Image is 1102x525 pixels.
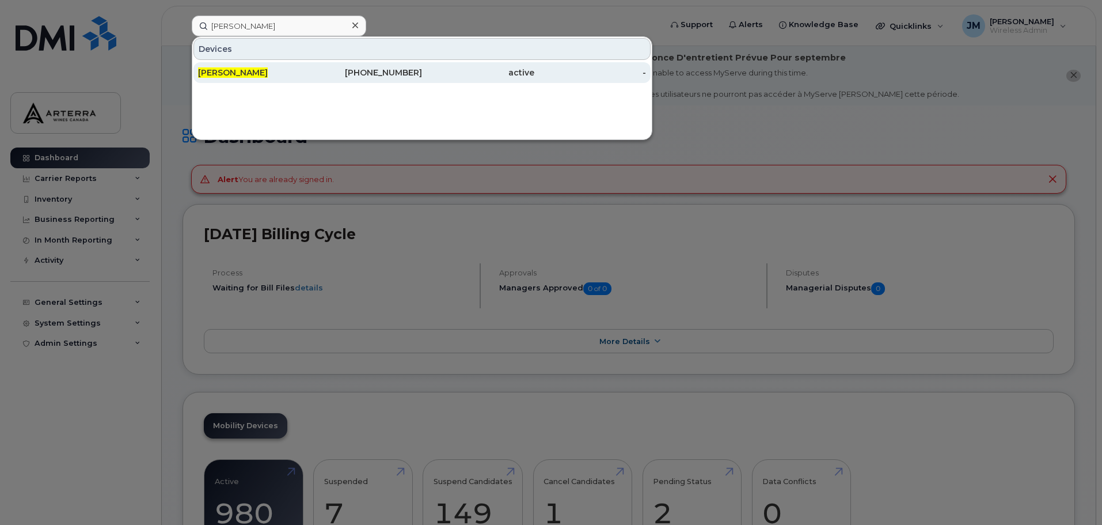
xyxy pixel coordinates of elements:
div: active [422,67,534,78]
div: [PHONE_NUMBER] [310,67,423,78]
div: Devices [193,38,651,60]
a: [PERSON_NAME][PHONE_NUMBER]active- [193,62,651,83]
span: [PERSON_NAME] [198,67,268,78]
div: - [534,67,647,78]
